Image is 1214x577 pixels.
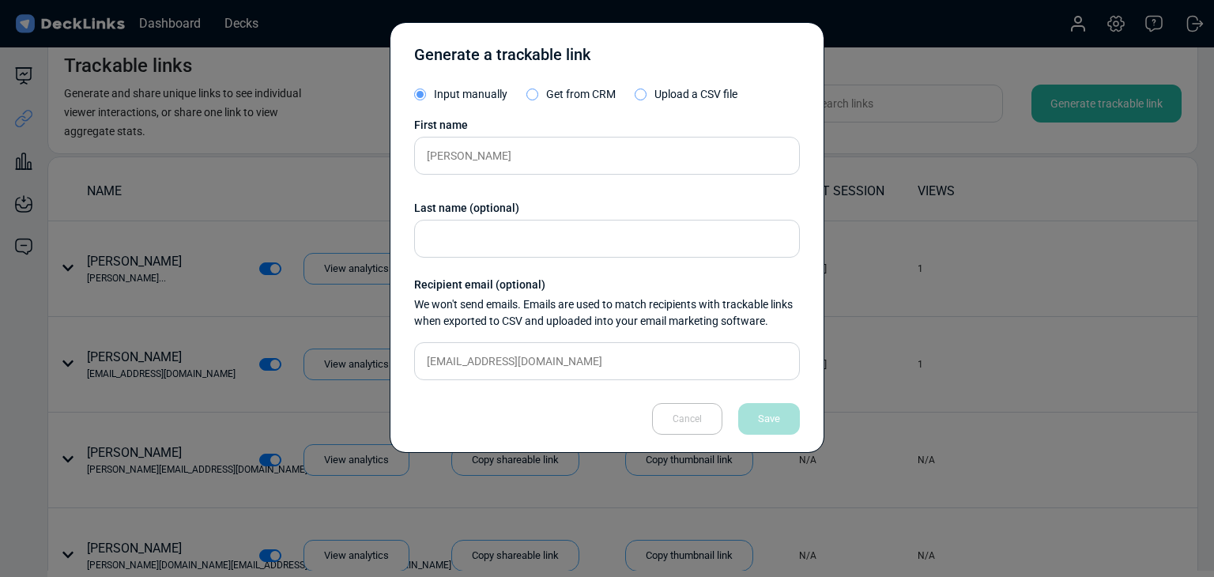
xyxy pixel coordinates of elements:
[654,88,737,100] span: Upload a CSV file
[414,117,800,134] div: First name
[414,200,800,217] div: Last name (optional)
[546,88,616,100] span: Get from CRM
[414,296,800,330] div: We won't send emails. Emails are used to match recipients with trackable links when exported to C...
[414,43,590,74] div: Generate a trackable link
[414,277,800,293] div: Recipient email (optional)
[434,88,507,100] span: Input manually
[414,342,800,380] input: email@domain.com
